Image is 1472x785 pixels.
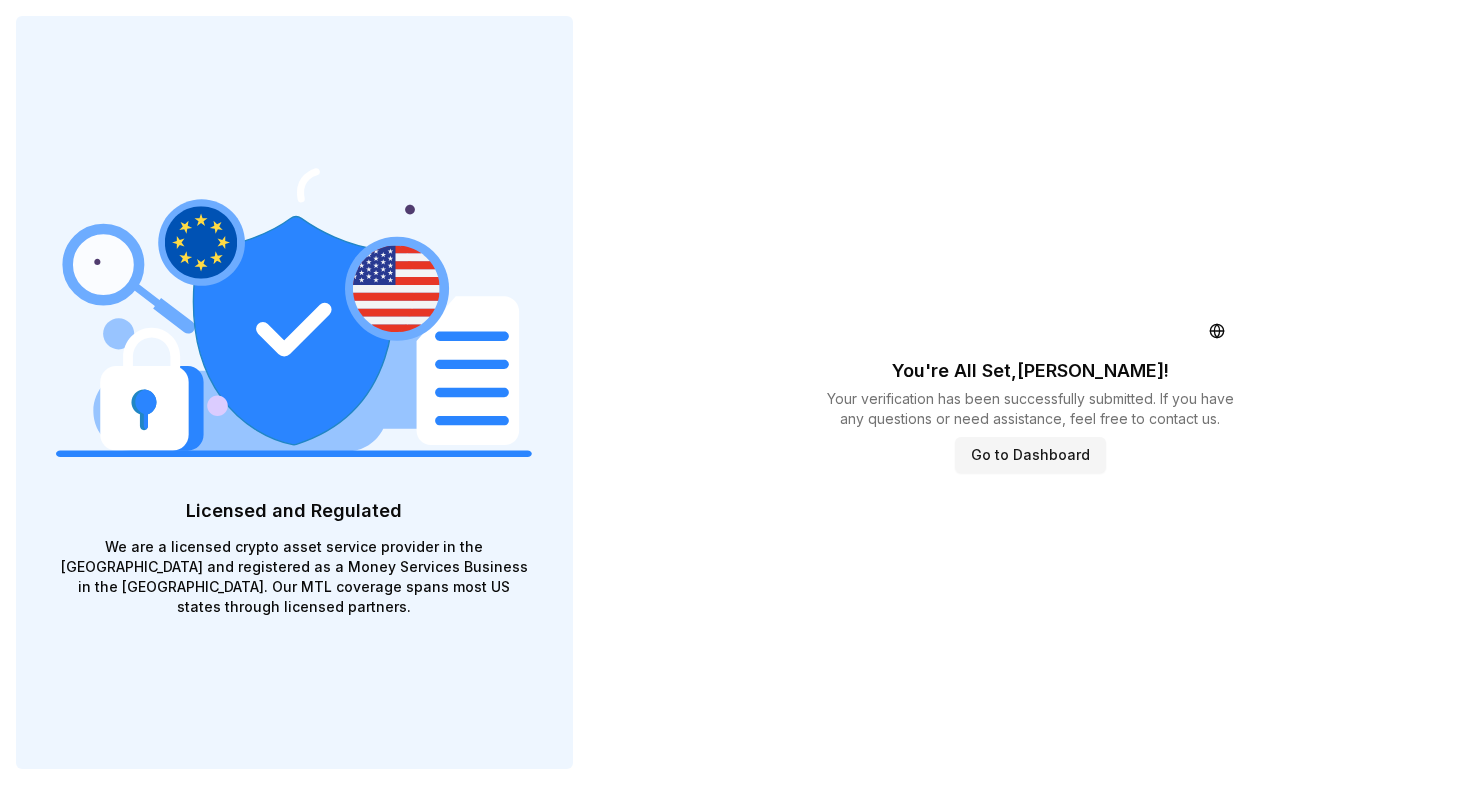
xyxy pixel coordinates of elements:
[826,389,1236,429] p: Your verification has been successfully submitted. If you have any questions or need assistance, ...
[56,497,533,525] p: Licensed and Regulated
[56,537,533,617] p: We are a licensed crypto asset service provider in the [GEOGRAPHIC_DATA] and registered as a Mone...
[955,437,1106,473] button: Go to Dashboard
[892,357,1169,385] p: You're All Set, [PERSON_NAME] !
